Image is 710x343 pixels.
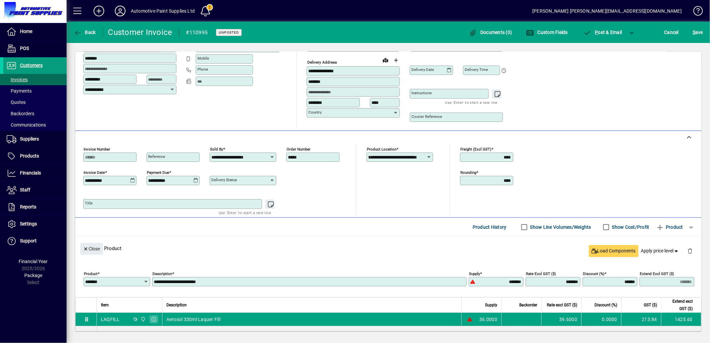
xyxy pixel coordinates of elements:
[67,26,103,38] app-page-header-button: Back
[147,170,169,175] mat-label: Payment due
[367,147,396,152] mat-label: Product location
[640,271,674,276] mat-label: Extend excl GST ($)
[88,5,110,17] button: Add
[131,6,195,16] div: Automotive Paint Supplies Ltd
[583,271,604,276] mat-label: Discount (%)
[581,313,621,326] td: 0.0000
[3,182,67,198] a: Staff
[693,27,703,38] span: ave
[465,67,488,72] mat-label: Delivery time
[186,27,208,38] div: #110995
[7,122,46,128] span: Communications
[682,243,698,259] button: Delete
[611,224,649,230] label: Show Cost/Profit
[584,30,622,35] span: ost & Email
[460,147,491,152] mat-label: Freight (excl GST)
[83,243,100,254] span: Close
[7,111,34,116] span: Backorders
[3,74,67,85] a: Invoices
[479,316,497,323] span: 36.0000
[638,245,682,257] button: Apply price level
[3,216,67,232] a: Settings
[546,316,577,323] div: 39.6000
[580,26,625,38] button: Post & Email
[663,26,681,38] button: Cancel
[594,301,617,309] span: Discount (%)
[621,313,661,326] td: 213.84
[470,221,509,233] button: Product History
[485,301,497,309] span: Supply
[3,131,67,148] a: Suppliers
[3,165,67,181] a: Financials
[467,26,514,38] button: Documents (0)
[20,170,41,175] span: Financials
[664,27,679,38] span: Cancel
[308,110,322,115] mat-label: Country
[3,119,67,131] a: Communications
[79,245,105,251] app-page-header-button: Close
[74,30,96,35] span: Back
[152,271,172,276] mat-label: Description
[219,30,239,35] span: Unposted
[20,63,43,68] span: Customers
[3,40,67,57] a: POS
[641,247,680,254] span: Apply price level
[589,245,638,257] button: Load Components
[24,273,42,278] span: Package
[469,30,512,35] span: Documents (0)
[411,67,434,72] mat-label: Delivery date
[3,97,67,108] a: Quotes
[166,316,220,323] span: Aerosol 330ml Laquer Fill
[592,247,636,254] span: Load Components
[473,222,507,232] span: Product History
[526,30,568,35] span: Custom Fields
[7,88,32,94] span: Payments
[197,67,208,72] mat-label: Phone
[108,27,172,38] div: Customer Invoice
[219,209,271,216] mat-hint: Use 'Enter' to start a new line
[691,26,705,38] button: Save
[524,26,570,38] button: Custom Fields
[3,148,67,165] a: Products
[411,91,432,95] mat-label: Instructions
[529,224,591,230] label: Show Line Volumes/Weights
[7,77,28,82] span: Invoices
[693,30,695,35] span: S
[84,147,110,152] mat-label: Invoice number
[380,55,391,65] a: View on map
[661,313,701,326] td: 1425.60
[653,221,686,233] button: Product
[20,187,30,192] span: Staff
[519,301,537,309] span: Backorder
[688,1,702,23] a: Knowledge Base
[210,147,223,152] mat-label: Sold by
[3,199,67,215] a: Reports
[445,99,498,106] mat-hint: Use 'Enter' to start a new line
[656,222,683,232] span: Product
[3,23,67,40] a: Home
[110,5,131,17] button: Profile
[595,30,598,35] span: P
[84,170,105,175] mat-label: Invoice date
[469,271,480,276] mat-label: Supply
[139,316,146,323] span: Automotive Paint Supplies Ltd
[460,170,476,175] mat-label: Rounding
[391,55,401,66] button: Choose address
[532,6,682,16] div: [PERSON_NAME] [PERSON_NAME][EMAIL_ADDRESS][DOMAIN_NAME]
[148,154,165,159] mat-label: Reference
[75,236,701,260] div: Product
[20,153,39,159] span: Products
[411,114,442,119] mat-label: Courier Reference
[20,46,29,51] span: POS
[72,26,98,38] button: Back
[682,248,698,254] app-page-header-button: Delete
[19,259,48,264] span: Financial Year
[526,271,556,276] mat-label: Rate excl GST ($)
[101,301,109,309] span: Item
[211,177,237,182] mat-label: Delivery status
[84,271,98,276] mat-label: Product
[7,100,26,105] span: Quotes
[101,316,120,323] div: LAQFILL
[287,147,311,152] mat-label: Order number
[644,301,657,309] span: GST ($)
